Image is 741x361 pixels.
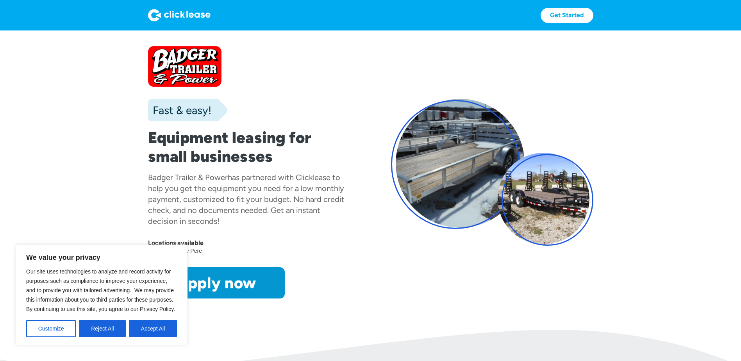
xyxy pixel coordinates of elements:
[26,320,76,337] button: Customize
[541,8,593,23] a: Get Started
[148,173,345,226] div: has partnered with Clicklease to help you get the equipment you need for a low monthly payment, c...
[129,320,177,337] button: Accept All
[16,245,187,345] div: We value your privacy
[148,239,350,247] div: Locations available
[148,173,228,182] div: Badger Trailer & Power
[79,320,126,337] button: Reject All
[148,9,211,21] img: Logo
[148,267,285,298] a: Apply now
[182,247,203,255] div: De Pere
[26,268,175,312] span: Our site uses technologies to analyze and record activity for purposes such as compliance to impr...
[26,253,177,262] p: We value your privacy
[148,128,350,166] h1: Equipment leasing for small businesses
[148,102,211,118] div: Fast & easy!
